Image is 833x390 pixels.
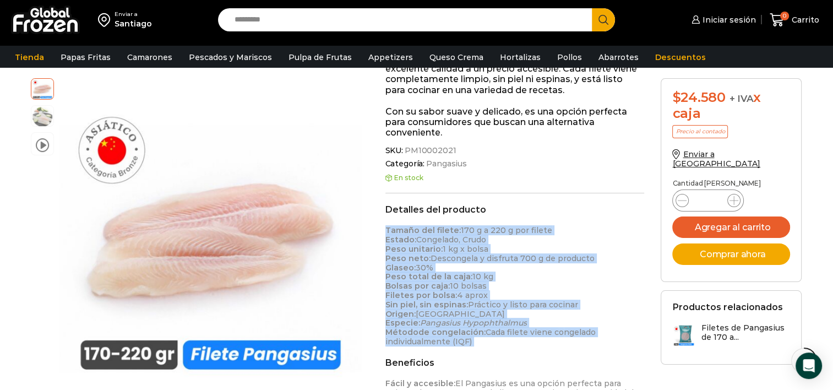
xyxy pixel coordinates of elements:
[672,125,728,138] p: Precio al contado
[413,327,418,337] span: o
[385,327,596,346] span: ngelado individualmente (IQF)
[672,323,790,347] a: Filetes de Pangasius de 170 a...
[385,253,431,263] strong: Peso neto:
[385,174,645,182] p: En stock
[442,327,486,337] span: ngelación:
[672,89,680,105] span: $
[385,378,455,388] strong: Fácil y accesible:
[385,327,402,337] span: Mét
[559,327,564,337] span: o
[420,318,527,328] em: Pangasius Hypophthalmus
[385,106,645,138] p: Con su sabor suave y delicado, es una opción perfecta para consumidores que buscan una alternativ...
[385,309,416,319] strong: Origen:
[437,327,442,337] span: o
[385,290,457,300] strong: Filetes por bolsa:
[385,159,645,169] span: Categoría:
[424,47,489,68] a: Queso Crema
[402,327,407,337] span: o
[385,204,645,215] h2: Detalles del producto
[385,235,416,245] strong: Estado:
[593,47,644,68] a: Abarrotes
[789,14,819,25] span: Carrito
[672,216,790,238] button: Agregar al carrito
[385,357,645,368] h2: Beneficios
[385,225,461,235] strong: Tamaño del filete:
[698,193,718,208] input: Product quantity
[55,47,116,68] a: Papas Fritas
[385,42,645,95] p: Nuestros filetes de pangasius son ideales para puntos de venta y restaurantes que desean ofrecer ...
[385,244,443,254] strong: Peso unitario:
[385,146,645,155] span: SKU:
[122,47,178,68] a: Camarones
[672,180,790,187] p: Cantidad [PERSON_NAME]
[31,77,53,99] span: pescados-y-mariscos-2
[494,47,546,68] a: Hortalizas
[650,47,711,68] a: Descuentos
[700,14,756,25] span: Iniciar sesión
[385,300,468,310] strong: Sin piel, sin espinas:
[385,263,416,273] strong: Glaseo:
[363,47,418,68] a: Appetizers
[424,159,467,169] a: Pangasius
[183,47,277,68] a: Pescados y Mariscos
[385,318,420,328] span: Especie:
[552,47,587,68] a: Pollos
[385,272,472,281] strong: Peso total de la caja:
[385,281,450,291] strong: Bolsas por caja:
[283,47,357,68] a: Pulpa de Frutas
[9,47,50,68] a: Tienda
[672,243,790,265] button: Comprar ahora
[592,8,615,31] button: Search button
[672,90,790,122] div: x caja
[418,327,437,337] span: de c
[672,302,782,312] h2: Productos relacionados
[98,10,115,29] img: address-field-icon.svg
[672,149,760,169] a: Enviar a [GEOGRAPHIC_DATA]
[796,353,822,379] div: Open Intercom Messenger
[115,10,152,18] div: Enviar a
[486,327,559,337] span: Cada filete viene c
[407,327,413,337] span: d
[701,323,790,342] h3: Filetes de Pangasius de 170 a...
[689,9,756,31] a: Iniciar sesión
[729,93,753,104] span: + IVA
[780,12,789,20] span: 0
[672,89,725,105] bdi: 24.580
[31,106,53,128] span: fotos web (1080 x 1080 px) (13)
[115,18,152,29] div: Santiago
[385,226,645,346] p: 170 g a 220 g por filete Congelado, Crudo 1 kg x bolsa Descongela y disfruta 700 g de producto 30...
[403,146,456,155] span: PM10002021
[767,7,822,33] a: 0 Carrito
